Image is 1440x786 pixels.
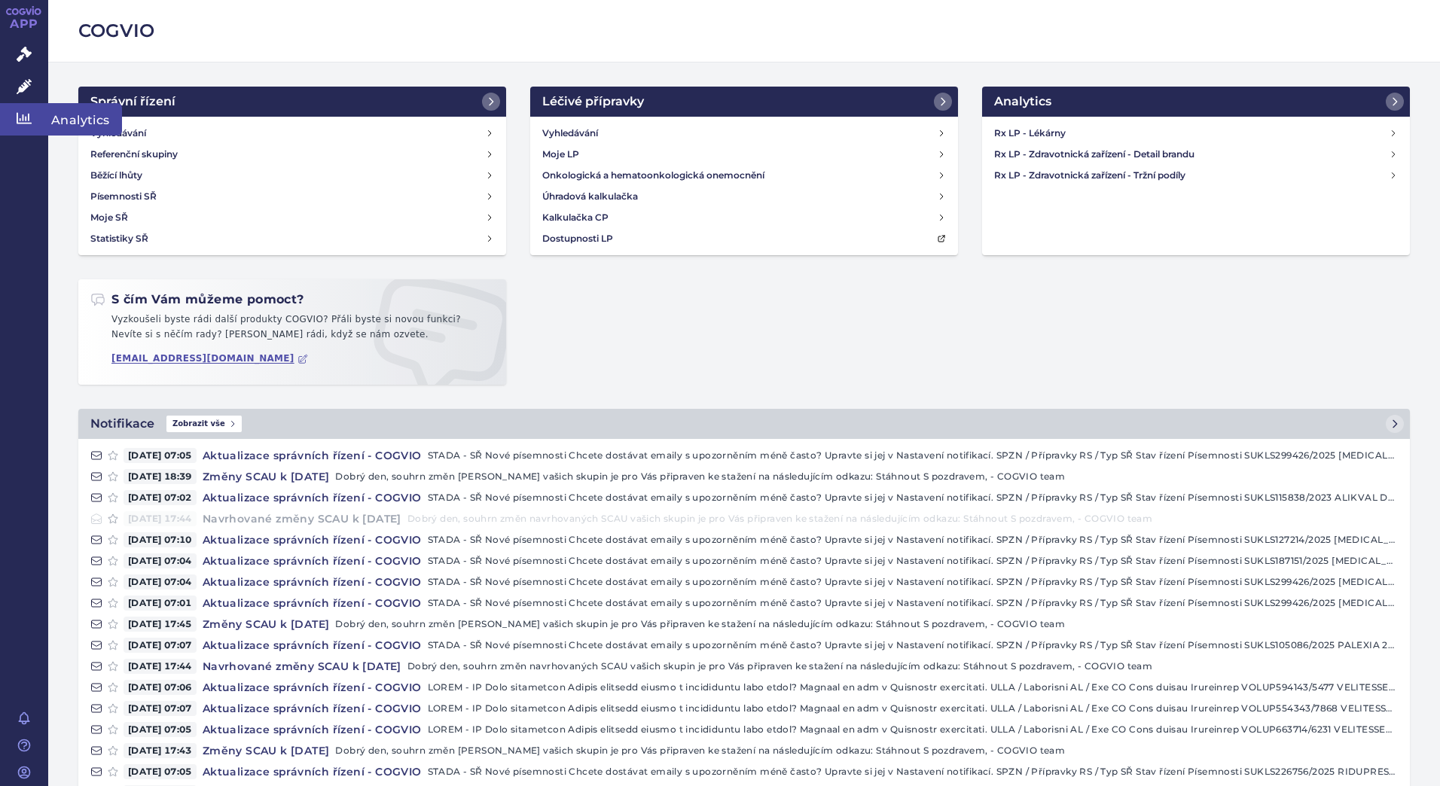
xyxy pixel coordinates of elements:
[197,553,428,568] h4: Aktualizace správních řízení - COGVIO
[542,147,579,162] h4: Moje LP
[988,144,1404,165] a: Rx LP - Zdravotnická zařízení - Detail brandu
[124,511,197,526] span: [DATE] 17:44
[536,207,952,228] a: Kalkulačka CP
[84,144,500,165] a: Referenční skupiny
[124,553,197,568] span: [DATE] 07:04
[111,353,308,364] a: [EMAIL_ADDRESS][DOMAIN_NAME]
[197,596,428,611] h4: Aktualizace správních řízení - COGVIO
[84,165,500,186] a: Běžící lhůty
[124,659,197,674] span: [DATE] 17:44
[124,574,197,589] span: [DATE] 07:04
[335,617,1398,632] p: Dobrý den, souhrn změn [PERSON_NAME] vašich skupin je pro Vás připraven ke stažení na následující...
[124,764,197,779] span: [DATE] 07:05
[90,415,154,433] h2: Notifikace
[90,291,304,308] h2: S čím Vám můžeme pomoct?
[197,743,336,758] h4: Změny SCAU k [DATE]
[428,680,1398,695] p: LOREM - IP Dolo sitametcon Adipis elitsedd eiusmo t incididuntu labo etdol? Magnaal en adm v Quis...
[124,448,197,463] span: [DATE] 07:05
[124,680,197,695] span: [DATE] 07:06
[197,532,428,547] h4: Aktualizace správních řízení - COGVIO
[542,126,598,141] h4: Vyhledávání
[124,743,197,758] span: [DATE] 17:43
[78,18,1410,44] h2: COGVIO
[428,448,1398,463] p: STADA - SŘ Nové písemnosti Chcete dostávat emaily s upozorněním méně často? Upravte si jej v Nast...
[982,87,1410,117] a: Analytics
[90,189,157,204] h4: Písemnosti SŘ
[428,490,1398,505] p: STADA - SŘ Nové písemnosti Chcete dostávat emaily s upozorněním méně často? Upravte si jej v Nast...
[90,168,142,183] h4: Běžící lhůty
[197,638,428,653] h4: Aktualizace správních řízení - COGVIO
[84,228,500,249] a: Statistiky SŘ
[536,186,952,207] a: Úhradová kalkulačka
[197,511,407,526] h4: Navrhované změny SCAU k [DATE]
[197,659,407,674] h4: Navrhované změny SCAU k [DATE]
[335,743,1398,758] p: Dobrý den, souhrn změn [PERSON_NAME] vašich skupin je pro Vás připraven ke stažení na následující...
[124,722,197,737] span: [DATE] 07:05
[407,511,1398,526] p: Dobrý den, souhrn změn navrhovaných SCAU vašich skupin je pro Vás připraven ke stažení na následu...
[542,189,638,204] h4: Úhradová kalkulačka
[428,722,1398,737] p: LOREM - IP Dolo sitametcon Adipis elitsedd eiusmo t incididuntu labo etdol? Magnaal en adm v Quis...
[335,469,1398,484] p: Dobrý den, souhrn změn [PERSON_NAME] vašich skupin je pro Vás připraven ke stažení na následující...
[536,228,952,249] a: Dostupnosti LP
[542,231,613,246] h4: Dostupnosti LP
[988,123,1404,144] a: Rx LP - Lékárny
[407,659,1398,674] p: Dobrý den, souhrn změn navrhovaných SCAU vašich skupin je pro Vás připraven ke stažení na následu...
[428,764,1398,779] p: STADA - SŘ Nové písemnosti Chcete dostávat emaily s upozorněním méně často? Upravte si jej v Nast...
[197,574,428,589] h4: Aktualizace správních řízení - COGVIO
[124,532,197,547] span: [DATE] 07:10
[428,638,1398,653] p: STADA - SŘ Nové písemnosti Chcete dostávat emaily s upozorněním méně často? Upravte si jej v Nast...
[197,490,428,505] h4: Aktualizace správních řízení - COGVIO
[90,312,494,348] p: Vyzkoušeli byste rádi další produkty COGVIO? Přáli byste si novou funkci? Nevíte si s něčím rady?...
[197,680,428,695] h4: Aktualizace správních řízení - COGVIO
[994,168,1389,183] h4: Rx LP - Zdravotnická zařízení - Tržní podíly
[428,574,1398,589] p: STADA - SŘ Nové písemnosti Chcete dostávat emaily s upozorněním méně často? Upravte si jej v Nast...
[90,147,178,162] h4: Referenční skupiny
[197,448,428,463] h4: Aktualizace správních řízení - COGVIO
[994,147,1389,162] h4: Rx LP - Zdravotnická zařízení - Detail brandu
[78,409,1410,439] a: NotifikaceZobrazit vše
[542,93,644,111] h2: Léčivé přípravky
[428,553,1398,568] p: STADA - SŘ Nové písemnosti Chcete dostávat emaily s upozorněním méně často? Upravte si jej v Nast...
[90,93,175,111] h2: Správní řízení
[542,210,609,225] h4: Kalkulačka CP
[124,596,197,611] span: [DATE] 07:01
[994,93,1051,111] h2: Analytics
[84,123,500,144] a: Vyhledávání
[542,168,764,183] h4: Onkologická a hematoonkologická onemocnění
[84,207,500,228] a: Moje SŘ
[124,490,197,505] span: [DATE] 07:02
[428,701,1398,716] p: LOREM - IP Dolo sitametcon Adipis elitsedd eiusmo t incididuntu labo etdol? Magnaal en adm v Quis...
[124,617,197,632] span: [DATE] 17:45
[166,416,242,432] span: Zobrazit vše
[994,126,1389,141] h4: Rx LP - Lékárny
[428,532,1398,547] p: STADA - SŘ Nové písemnosti Chcete dostávat emaily s upozorněním méně často? Upravte si jej v Nast...
[124,638,197,653] span: [DATE] 07:07
[197,469,336,484] h4: Změny SCAU k [DATE]
[84,186,500,207] a: Písemnosti SŘ
[197,701,428,716] h4: Aktualizace správních řízení - COGVIO
[536,123,952,144] a: Vyhledávání
[78,87,506,117] a: Správní řízení
[90,210,128,225] h4: Moje SŘ
[428,596,1398,611] p: STADA - SŘ Nové písemnosti Chcete dostávat emaily s upozorněním méně často? Upravte si jej v Nast...
[197,764,428,779] h4: Aktualizace správních řízení - COGVIO
[536,144,952,165] a: Moje LP
[530,87,958,117] a: Léčivé přípravky
[988,165,1404,186] a: Rx LP - Zdravotnická zařízení - Tržní podíly
[48,103,122,135] span: Analytics
[124,469,197,484] span: [DATE] 18:39
[197,617,336,632] h4: Změny SCAU k [DATE]
[90,231,148,246] h4: Statistiky SŘ
[197,722,428,737] h4: Aktualizace správních řízení - COGVIO
[124,701,197,716] span: [DATE] 07:07
[536,165,952,186] a: Onkologická a hematoonkologická onemocnění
